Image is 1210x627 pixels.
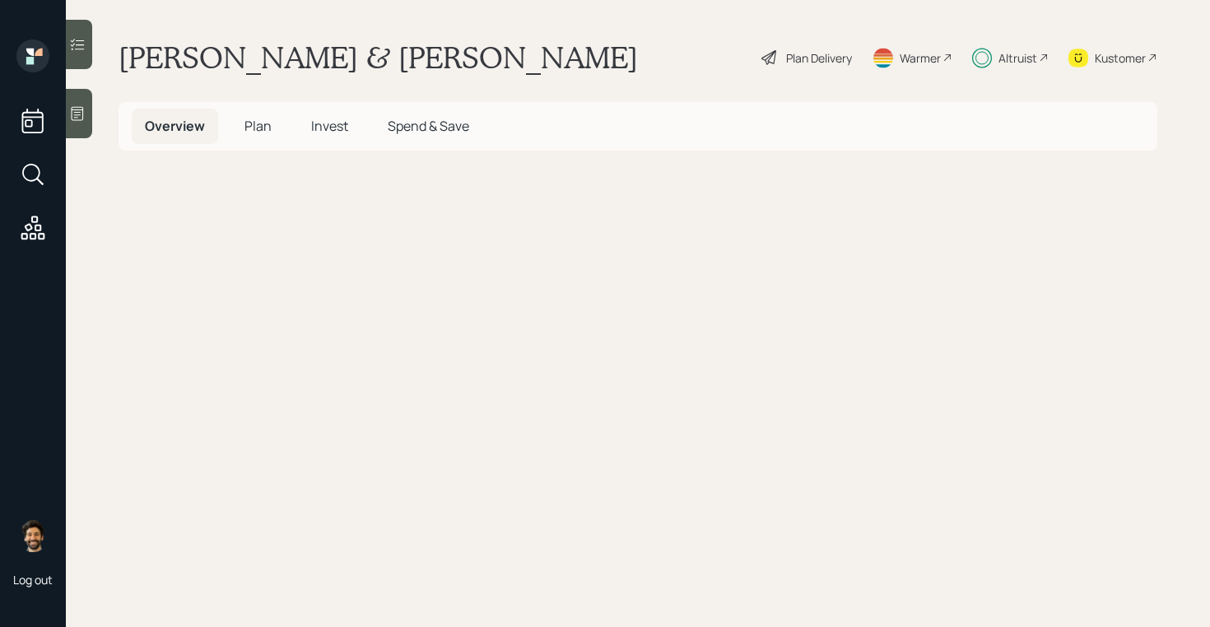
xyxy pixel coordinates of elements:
[388,117,469,135] span: Spend & Save
[119,39,638,76] h1: [PERSON_NAME] & [PERSON_NAME]
[998,49,1037,67] div: Altruist
[244,117,272,135] span: Plan
[16,519,49,552] img: eric-schwartz-headshot.png
[900,49,941,67] div: Warmer
[145,117,205,135] span: Overview
[13,572,53,588] div: Log out
[786,49,852,67] div: Plan Delivery
[311,117,348,135] span: Invest
[1095,49,1146,67] div: Kustomer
